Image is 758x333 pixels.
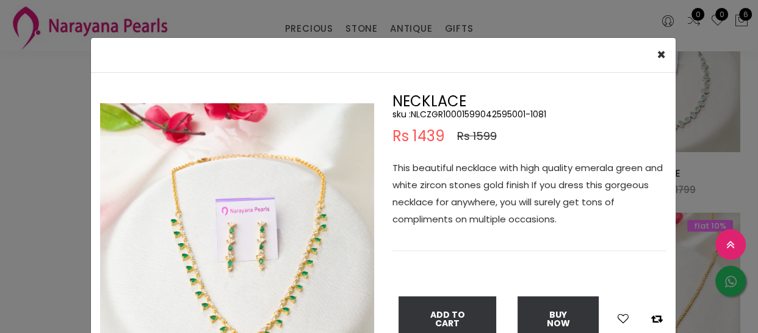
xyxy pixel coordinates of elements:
button: Add to compare [648,311,666,327]
p: This beautiful necklace with high quality emerala green and white zircon stones gold finish If yo... [392,159,666,228]
button: Add to wishlist [614,311,632,327]
span: Rs 1599 [457,129,497,144]
h2: NECKLACE [392,94,666,109]
h5: sku : NLCZGR10001599042595001-1081 [392,109,666,120]
span: × [657,45,666,65]
span: Rs 1439 [392,129,445,144]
